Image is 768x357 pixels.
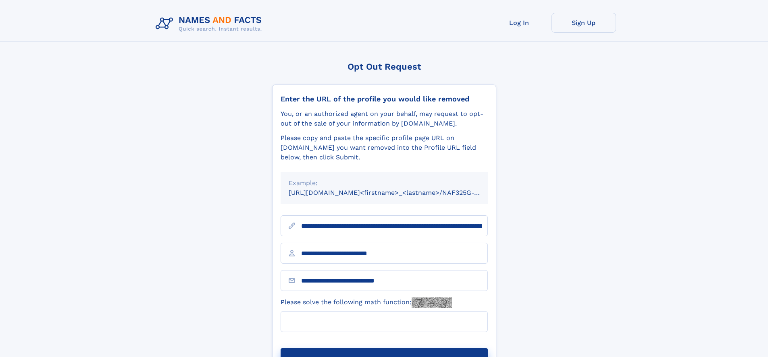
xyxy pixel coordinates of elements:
div: Example: [289,178,480,188]
a: Log In [487,13,552,33]
div: Opt Out Request [272,62,496,72]
a: Sign Up [552,13,616,33]
small: [URL][DOMAIN_NAME]<firstname>_<lastname>/NAF325G-xxxxxxxx [289,189,503,196]
label: Please solve the following math function: [281,297,452,308]
img: Logo Names and Facts [152,13,268,35]
div: You, or an authorized agent on your behalf, may request to opt-out of the sale of your informatio... [281,109,488,128]
div: Enter the URL of the profile you would like removed [281,95,488,103]
div: Please copy and paste the specific profile page URL on [DOMAIN_NAME] you want removed into the Pr... [281,133,488,162]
